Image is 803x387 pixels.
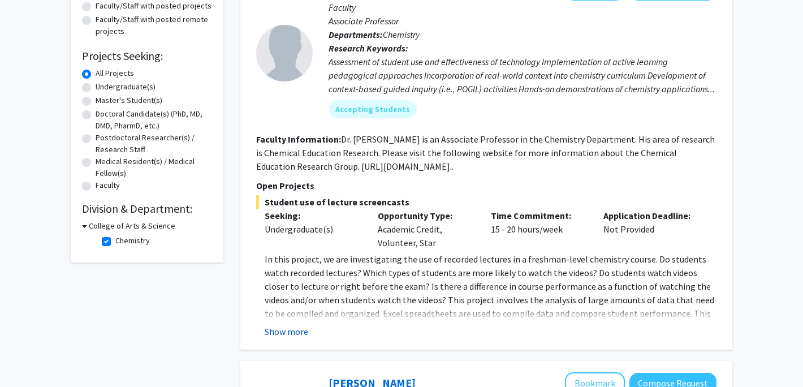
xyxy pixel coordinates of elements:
[96,108,212,132] label: Doctoral Candidate(s) (PhD, MD, DMD, PharmD, etc.)
[256,134,341,145] b: Faculty Information:
[329,29,383,40] b: Departments:
[256,134,715,172] fg-read-more: Dr. [PERSON_NAME] is an Associate Professor in the Chemistry Department. His area of research is ...
[256,179,716,192] p: Open Projects
[383,29,420,40] span: Chemistry
[329,42,408,54] b: Research Keywords:
[378,209,474,222] p: Opportunity Type:
[329,55,716,96] div: Assessment of student use and effectiveness of technology Implementation of active learning pedag...
[256,195,716,209] span: Student use of lecture screencasts
[96,81,156,93] label: Undergraduate(s)
[265,209,361,222] p: Seeking:
[115,235,150,247] label: Chemistry
[369,209,482,250] div: Academic Credit, Volunteer, Star
[491,209,587,222] p: Time Commitment:
[329,14,716,28] p: Associate Professor
[265,222,361,236] div: Undergraduate(s)
[96,14,212,37] label: Faculty/Staff with posted remote projects
[96,132,212,156] label: Postdoctoral Researcher(s) / Research Staff
[265,325,308,338] button: Show more
[82,49,212,63] h2: Projects Seeking:
[82,202,212,216] h2: Division & Department:
[96,156,212,179] label: Medical Resident(s) / Medical Fellow(s)
[595,209,708,250] div: Not Provided
[603,209,700,222] p: Application Deadline:
[96,67,134,79] label: All Projects
[265,252,716,347] p: In this project, we are investigating the use of recorded lectures in a freshman-level chemistry ...
[89,220,175,232] h3: College of Arts & Science
[482,209,595,250] div: 15 - 20 hours/week
[329,1,716,14] p: Faculty
[96,94,162,106] label: Master's Student(s)
[329,100,417,118] mat-chip: Accepting Students
[96,179,120,191] label: Faculty
[8,336,48,379] iframe: Chat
